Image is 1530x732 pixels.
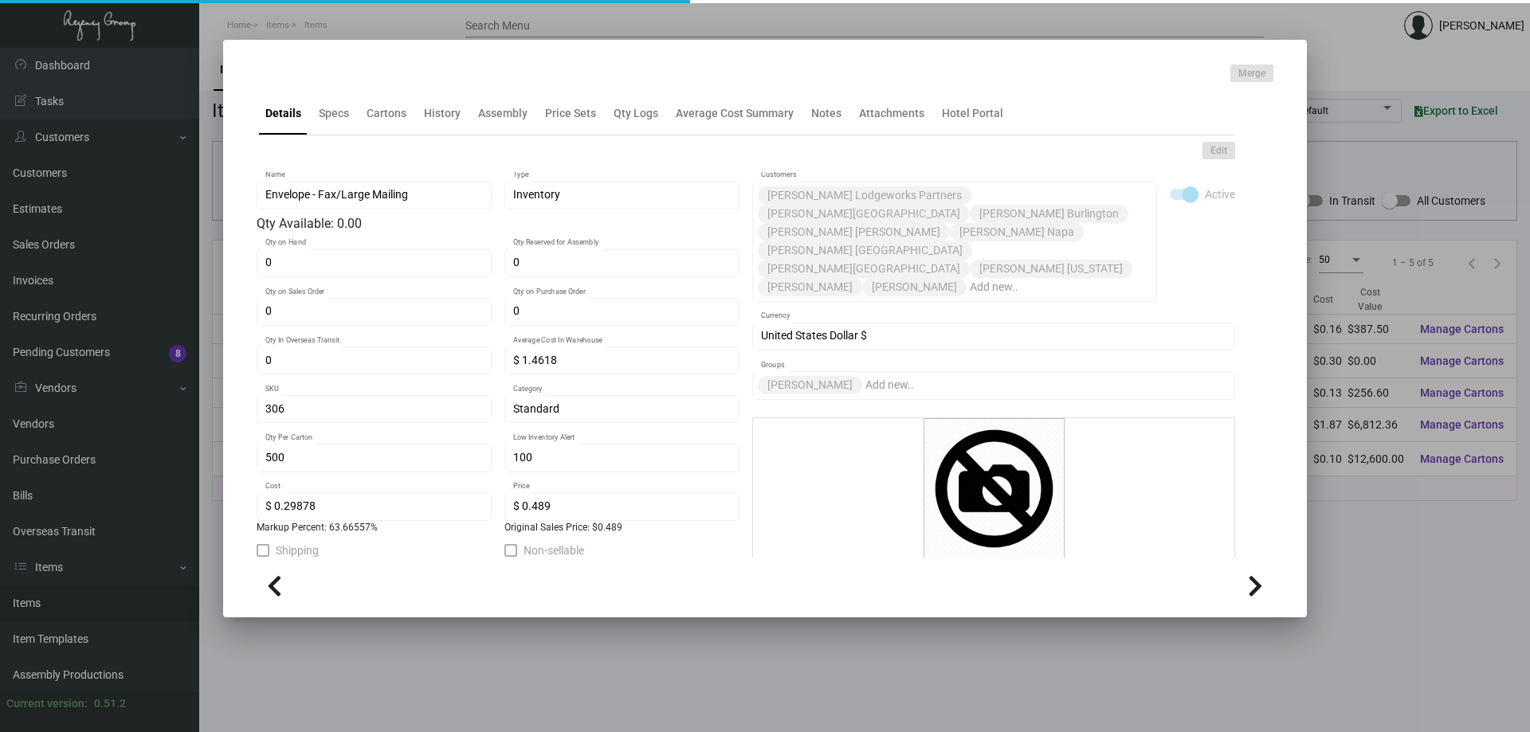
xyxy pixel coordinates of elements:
[367,105,406,122] div: Cartons
[950,223,1084,241] mat-chip: [PERSON_NAME] Napa
[1230,65,1273,82] button: Merge
[1202,142,1235,159] button: Edit
[1210,144,1227,158] span: Edit
[970,260,1132,278] mat-chip: [PERSON_NAME] [US_STATE]
[276,541,319,560] span: Shipping
[758,223,950,241] mat-chip: [PERSON_NAME] [PERSON_NAME]
[478,105,528,122] div: Assembly
[865,379,1227,392] input: Add new..
[758,186,971,205] mat-chip: [PERSON_NAME] Lodgeworks Partners
[257,214,739,233] div: Qty Available: 0.00
[811,105,841,122] div: Notes
[319,105,349,122] div: Specs
[524,541,584,560] span: Non-sellable
[545,105,596,122] div: Price Sets
[758,205,970,223] mat-chip: [PERSON_NAME][GEOGRAPHIC_DATA]
[758,260,970,278] mat-chip: [PERSON_NAME][GEOGRAPHIC_DATA]
[424,105,461,122] div: History
[758,278,862,296] mat-chip: [PERSON_NAME]
[614,105,658,122] div: Qty Logs
[859,105,924,122] div: Attachments
[942,105,1003,122] div: Hotel Portal
[970,281,1149,294] input: Add new..
[758,376,862,394] mat-chip: [PERSON_NAME]
[1205,185,1235,204] span: Active
[862,278,967,296] mat-chip: [PERSON_NAME]
[94,695,126,712] div: 0.51.2
[676,105,794,122] div: Average Cost Summary
[758,241,972,260] mat-chip: [PERSON_NAME] [GEOGRAPHIC_DATA]
[970,205,1128,223] mat-chip: [PERSON_NAME] Burlington
[265,105,301,122] div: Details
[6,695,88,712] div: Current version:
[1238,67,1265,80] span: Merge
